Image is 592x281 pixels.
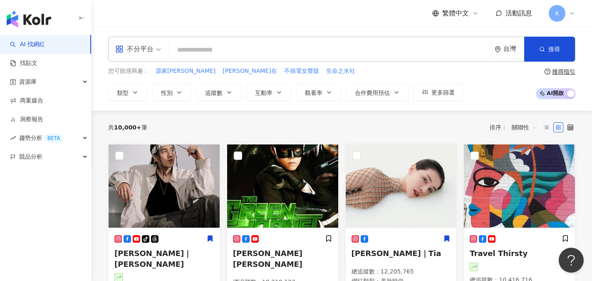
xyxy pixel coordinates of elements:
span: 源家[PERSON_NAME] [156,67,215,75]
span: appstore [115,45,124,53]
button: 更多篩選 [414,84,463,101]
span: [PERSON_NAME]｜[PERSON_NAME] [114,249,191,268]
button: 觀看率 [296,84,341,101]
span: 繁體中文 [442,9,469,18]
span: 趨勢分析 [19,129,63,147]
div: 台灣 [503,45,524,52]
img: KOL Avatar [464,144,575,228]
span: 關聯性 [512,121,537,134]
button: 性別 [152,84,191,101]
span: rise [10,135,16,141]
button: 源家[PERSON_NAME] [155,67,216,76]
div: 不分平台 [115,42,154,56]
button: 搜尋 [524,37,575,62]
button: 類型 [108,84,147,101]
img: KOL Avatar [109,144,220,228]
span: 活動訊息 [505,9,532,17]
span: 資源庫 [19,72,37,91]
img: KOL Avatar [227,144,338,228]
span: Travel Thirsty [470,249,528,258]
span: 性別 [161,90,173,96]
span: 互動率 [255,90,272,96]
img: logo [7,11,51,27]
div: 搜尋指引 [552,68,575,75]
span: 更多篩選 [431,89,455,96]
span: K [555,9,559,18]
span: 您可能感興趣： [108,67,149,75]
div: 共 筆 [108,124,147,131]
div: 排序： [490,121,541,134]
span: 觀看率 [305,90,322,96]
a: 找貼文 [10,59,37,67]
span: [PERSON_NAME]在 [223,67,277,75]
span: [PERSON_NAME]｜Tia [352,249,441,258]
button: 追蹤數 [196,84,241,101]
a: 洞察報告 [10,115,43,124]
button: 不插電女聲版 [284,67,320,76]
span: question-circle [545,69,550,75]
p: 總追蹤數 ： 12,205,765 [352,268,451,276]
span: 合作費用預估 [355,90,390,96]
button: 合作費用預估 [346,84,409,101]
a: searchAI 找網紅 [10,40,45,49]
span: 不插電女聲版 [284,67,319,75]
button: 互動率 [246,84,291,101]
a: 商案媒合 [10,97,43,105]
img: KOL Avatar [346,144,457,228]
span: 10,000+ [114,124,141,131]
span: [PERSON_NAME] [PERSON_NAME] [233,249,302,268]
span: 搜尋 [548,46,560,52]
button: 生命之水社 [326,67,356,76]
span: 生命之水社 [326,67,355,75]
button: [PERSON_NAME]在 [222,67,277,76]
div: BETA [44,134,63,142]
iframe: Help Scout Beacon - Open [559,248,584,273]
span: 類型 [117,90,129,96]
span: environment [495,46,501,52]
span: 競品分析 [19,147,42,166]
span: 追蹤數 [205,90,223,96]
